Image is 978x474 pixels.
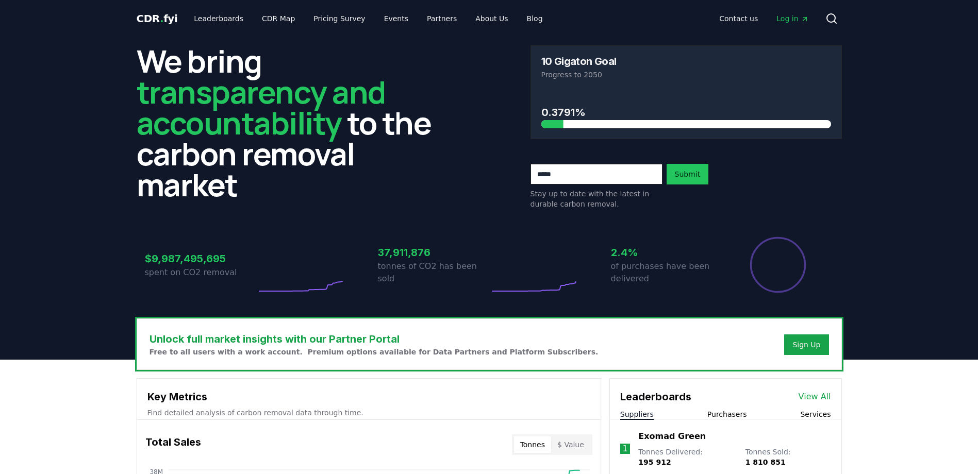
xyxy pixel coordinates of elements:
[305,9,373,28] a: Pricing Survey
[419,9,465,28] a: Partners
[541,56,617,66] h3: 10 Gigaton Goal
[519,9,551,28] a: Blog
[784,334,828,355] button: Sign Up
[768,9,817,28] a: Log in
[137,11,178,26] a: CDR.fyi
[145,434,201,455] h3: Total Sales
[745,447,831,467] p: Tonnes Sold :
[800,409,831,419] button: Services
[638,430,706,443] a: Exomad Green
[137,45,448,200] h2: We bring to the carbon removal market
[667,164,709,184] button: Submit
[137,71,386,144] span: transparency and accountability
[376,9,417,28] a: Events
[467,9,516,28] a: About Us
[776,13,808,24] span: Log in
[254,9,303,28] a: CDR Map
[145,251,256,266] h3: $9,987,495,695
[541,70,831,80] p: Progress to 2050
[147,389,590,404] h3: Key Metrics
[137,12,178,25] span: CDR fyi
[638,458,671,466] span: 195 912
[150,331,599,347] h3: Unlock full market insights with our Partner Portal
[147,408,590,418] p: Find detailed analysis of carbon removal data through time.
[378,245,489,260] h3: 37,911,876
[145,266,256,279] p: spent on CO2 removal
[541,105,831,120] h3: 0.3791%
[150,347,599,357] p: Free to all users with a work account. Premium options available for Data Partners and Platform S...
[551,436,590,453] button: $ Value
[638,447,735,467] p: Tonnes Delivered :
[378,260,489,285] p: tonnes of CO2 has been sold
[792,340,820,350] a: Sign Up
[611,260,722,285] p: of purchases have been delivered
[620,389,691,404] h3: Leaderboards
[514,436,551,453] button: Tonnes
[749,236,807,294] div: Percentage of sales delivered
[711,9,817,28] nav: Main
[531,189,662,209] p: Stay up to date with the latest in durable carbon removal.
[160,12,163,25] span: .
[745,458,786,466] span: 1 810 851
[799,391,831,403] a: View All
[186,9,252,28] a: Leaderboards
[623,443,628,455] p: 1
[707,409,747,419] button: Purchasers
[620,409,654,419] button: Suppliers
[711,9,766,28] a: Contact us
[186,9,551,28] nav: Main
[611,245,722,260] h3: 2.4%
